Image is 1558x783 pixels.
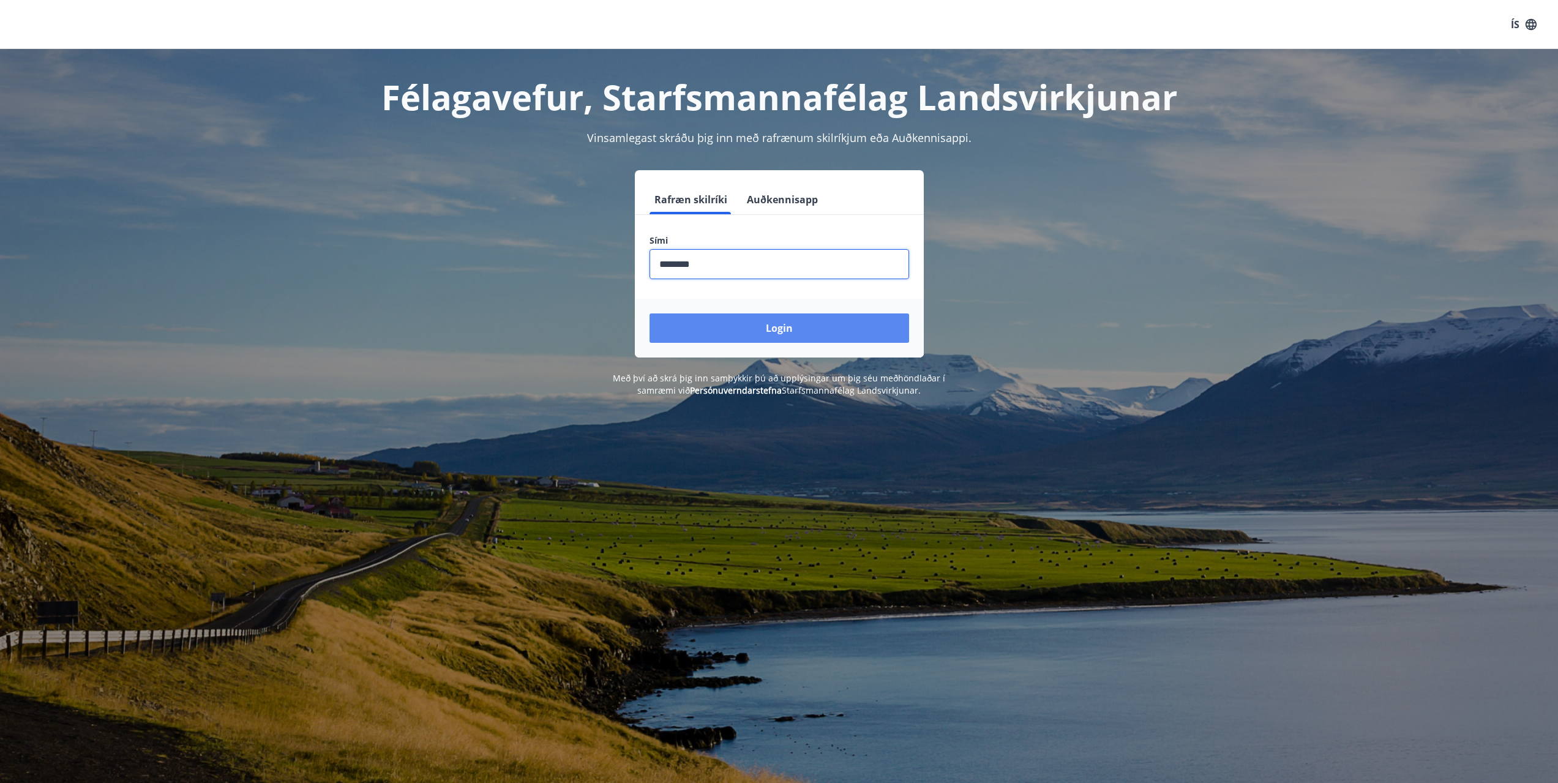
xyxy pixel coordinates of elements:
button: ÍS [1504,13,1543,36]
button: Auðkennisapp [742,185,823,214]
span: Vinsamlegast skráðu þig inn með rafrænum skilríkjum eða Auðkennisappi. [587,130,972,145]
span: Með því að skrá þig inn samþykkir þú að upplýsingar um þig séu meðhöndlaðar í samræmi við Starfsm... [613,372,945,396]
label: Sími [650,234,909,247]
button: Rafræn skilríki [650,185,732,214]
button: Login [650,313,909,343]
h1: Félagavefur, Starfsmannafélag Landsvirkjunar [353,73,1205,120]
a: Persónuverndarstefna [690,384,782,396]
